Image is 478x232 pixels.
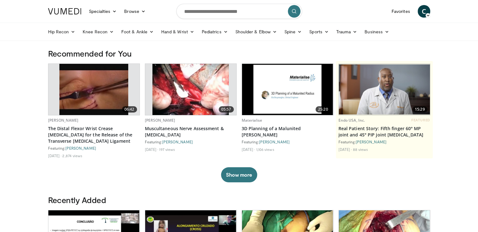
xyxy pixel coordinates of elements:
a: Specialties [85,5,121,18]
a: [PERSON_NAME] [65,146,96,150]
a: [PERSON_NAME] [162,140,193,144]
a: 3D Planning of a Malunited [PERSON_NAME] [242,125,333,138]
a: Endo USA, Inc. [338,118,365,123]
a: Hand & Wrist [157,25,198,38]
span: 05:57 [219,106,234,113]
span: 06:42 [122,106,137,113]
a: [PERSON_NAME] [356,140,387,144]
img: 55d69904-dd48-4cb8-9c2d-9fd278397143.620x360_q85_upscale.jpg [339,64,430,115]
span: FEATURED [411,118,430,122]
a: 05:57 [145,64,236,115]
img: 429879b4-b6ea-454e-ae16-c8bd18bfe777.620x360_q85_upscale.jpg [152,64,229,115]
a: Knee Recon [79,25,118,38]
img: VuMedi Logo [48,8,81,14]
a: Muscultaneous Nerve Assessment & [MEDICAL_DATA] [145,125,237,138]
div: Featuring: [338,139,430,144]
a: 06:42 [48,64,140,115]
span: 25:20 [316,106,331,113]
li: [DATE] [48,153,62,158]
li: [DATE] [338,147,352,152]
li: 2,874 views [62,153,82,158]
div: Featuring: [242,139,333,144]
li: [DATE] [145,147,158,152]
a: 25:20 [242,64,333,115]
a: [PERSON_NAME] [145,118,175,123]
a: Trauma [332,25,361,38]
button: Show more [221,167,257,182]
a: Hip Recon [44,25,79,38]
a: Business [361,25,393,38]
a: [PERSON_NAME] [48,118,79,123]
div: Featuring: [145,139,237,144]
li: 88 views [353,147,368,152]
a: Materialise [242,118,262,123]
a: [PERSON_NAME] [259,140,290,144]
li: [DATE] [242,147,255,152]
a: 15:29 [339,64,430,115]
span: 15:29 [412,106,427,113]
a: Browse [120,5,149,18]
img: PE3O6Z9ojHeNSk7H4xMDoxOjA4MTsiGN.620x360_q85_upscale.jpg [242,64,333,115]
li: 197 views [159,147,175,152]
a: Pediatrics [198,25,232,38]
a: Real Patient Story: Fifth finger 60° MP joint and 45° PIP joint [MEDICAL_DATA] [338,125,430,138]
a: C [418,5,430,18]
a: Sports [305,25,332,38]
li: 1,106 views [256,147,274,152]
a: Spine [281,25,305,38]
a: Foot & Ankle [118,25,157,38]
a: The Distal Flexor Wrist Crease [MEDICAL_DATA] for the Release of the Transverse [MEDICAL_DATA] Li... [48,125,140,144]
a: Favorites [388,5,414,18]
img: Picture_5_3_3.png.620x360_q85_upscale.jpg [59,64,128,115]
input: Search topics, interventions [176,4,302,19]
a: Shoulder & Elbow [232,25,281,38]
h3: Recommended for You [48,48,430,58]
div: Featuring: [48,146,140,151]
h3: Recently Added [48,195,430,205]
